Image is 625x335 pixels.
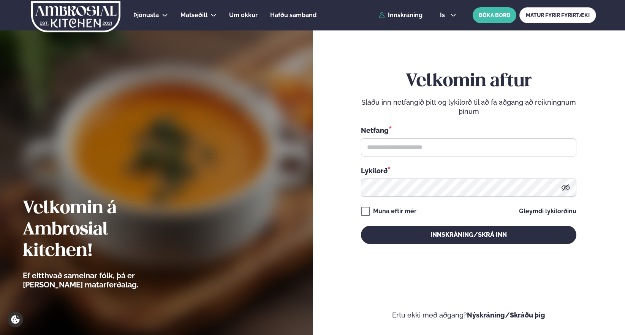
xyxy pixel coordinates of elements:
span: Þjónusta [133,11,159,19]
div: Netfang [361,125,576,135]
a: Cookie settings [8,312,23,327]
h2: Velkomin á Ambrosial kitchen! [23,198,180,262]
div: Lykilorð [361,166,576,175]
button: is [434,12,462,18]
a: Matseðill [180,11,207,20]
a: MATUR FYRIR FYRIRTÆKI [519,7,596,23]
span: Hafðu samband [270,11,316,19]
h2: Velkomin aftur [361,71,576,92]
button: BÓKA BORÐ [473,7,516,23]
a: Nýskráning/Skráðu þig [467,311,545,319]
button: Innskráning/Skrá inn [361,226,576,244]
span: Um okkur [229,11,258,19]
a: Innskráning [379,12,422,19]
span: Matseðill [180,11,207,19]
a: Þjónusta [133,11,159,20]
a: Hafðu samband [270,11,316,20]
p: Sláðu inn netfangið þitt og lykilorð til að fá aðgang að reikningnum þínum [361,98,576,116]
a: Um okkur [229,11,258,20]
img: logo [30,1,121,32]
span: is [440,12,447,18]
a: Gleymdi lykilorðinu [519,208,576,214]
p: Ertu ekki með aðgang? [335,311,603,320]
p: Ef eitthvað sameinar fólk, þá er [PERSON_NAME] matarferðalag. [23,271,180,289]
